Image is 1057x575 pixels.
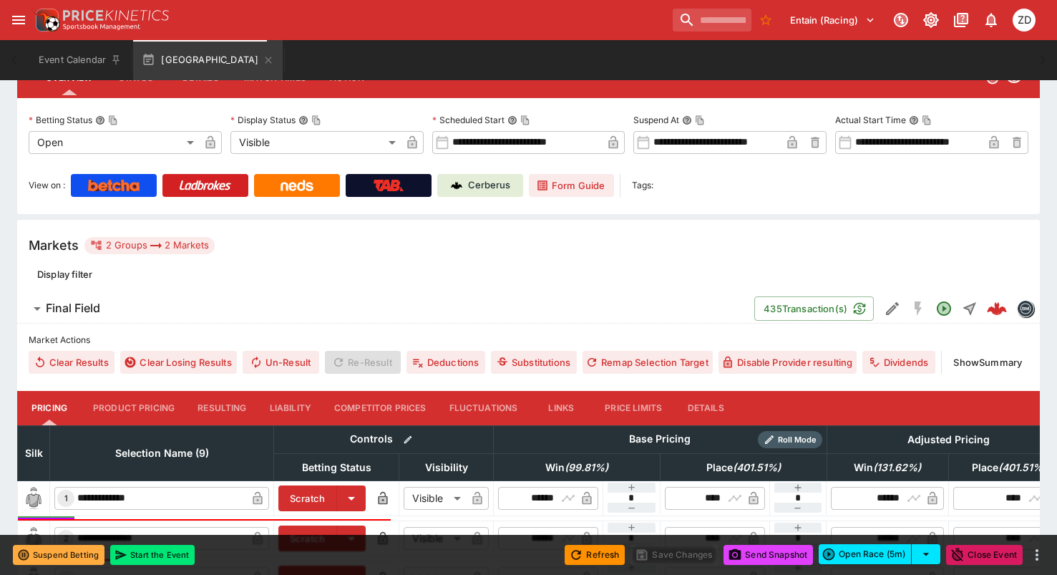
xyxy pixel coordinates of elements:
[29,329,1028,351] label: Market Actions
[912,544,940,564] button: select merge strategy
[133,40,283,80] button: [GEOGRAPHIC_DATA]
[530,459,624,476] span: Win(99.81%)
[565,545,625,565] button: Refresh
[17,391,82,425] button: Pricing
[918,7,944,33] button: Toggle light/dark mode
[437,174,523,197] a: Cerberus
[186,391,258,425] button: Resulting
[29,351,115,374] button: Clear Results
[819,544,912,564] button: Open Race (5m)
[948,7,974,33] button: Documentation
[758,431,822,448] div: Show/hide Price Roll mode configuration.
[323,391,438,425] button: Competitor Prices
[120,351,237,374] button: Clear Losing Results
[409,459,484,476] span: Visibility
[978,7,1004,33] button: Notifications
[230,114,296,126] p: Display Status
[29,114,92,126] p: Betting Status
[404,487,466,510] div: Visible
[623,430,696,448] div: Base Pricing
[931,296,957,322] button: Open
[278,485,337,511] button: Scratch
[835,114,906,126] p: Actual Start Time
[922,115,932,125] button: Copy To Clipboard
[29,174,65,197] label: View on :
[88,180,140,191] img: Betcha
[1017,300,1034,317] div: betmakers
[399,430,417,449] button: Bulk edit
[90,237,209,254] div: 2 Groups 2 Markets
[274,425,494,453] th: Controls
[1018,301,1033,317] img: betmakers
[987,299,1007,319] div: 601b6400-69c5-41dc-b53e-74036c0540ba
[838,459,937,476] span: Win(131.62%)
[957,296,983,322] button: Straight
[583,351,713,374] button: Remap Selection Target
[95,115,105,125] button: Betting StatusCopy To Clipboard
[18,425,50,480] th: Silk
[286,459,387,476] span: Betting Status
[281,180,313,191] img: Neds
[819,544,940,564] div: split button
[63,10,169,21] img: PriceKinetics
[987,299,1007,319] img: logo-cerberus--red.svg
[29,131,199,154] div: Open
[179,180,231,191] img: Ladbrokes
[99,445,225,462] span: Selection Name (9)
[565,459,608,476] em: ( 99.81 %)
[935,300,953,317] svg: Open
[110,545,195,565] button: Start the Event
[1013,9,1036,32] div: Zarne Dravitzki
[682,115,692,125] button: Suspend AtCopy To Clipboard
[468,178,510,193] p: Cerberus
[31,6,60,34] img: PriceKinetics Logo
[593,391,673,425] button: Price Limits
[520,115,530,125] button: Copy To Clipboard
[404,527,466,550] div: Visible
[633,114,679,126] p: Suspend At
[719,351,857,374] button: Disable Provider resulting
[998,459,1046,476] em: ( 401.51 %)
[6,7,31,33] button: open drawer
[22,527,45,550] img: runner 2
[30,40,130,80] button: Event Calendar
[529,391,593,425] button: Links
[724,545,813,565] button: Send Snapshot
[862,351,935,374] button: Dividends
[29,237,79,253] h5: Markets
[905,296,931,322] button: SGM Disabled
[451,180,462,191] img: Cerberus
[311,115,321,125] button: Copy To Clipboard
[432,114,505,126] p: Scheduled Start
[673,9,751,32] input: search
[374,180,404,191] img: TabNZ
[63,24,140,30] img: Sportsbook Management
[13,545,104,565] button: Suspend Betting
[278,526,337,551] button: Scratch
[754,9,777,32] button: No Bookmarks
[243,351,319,374] span: Un-Result
[946,545,1023,565] button: Close Event
[733,459,781,476] em: ( 401.51 %)
[46,301,100,316] h6: Final Field
[873,459,921,476] em: ( 131.62 %)
[61,533,72,543] span: 2
[29,263,101,286] button: Display filter
[438,391,530,425] button: Fluctuations
[772,434,822,446] span: Roll Mode
[62,493,71,503] span: 1
[695,115,705,125] button: Copy To Clipboard
[1008,4,1040,36] button: Zarne Dravitzki
[325,351,400,374] span: Re-Result
[983,294,1011,323] a: 601b6400-69c5-41dc-b53e-74036c0540ba
[754,296,874,321] button: 435Transaction(s)
[529,174,614,197] a: Form Guide
[1028,546,1046,564] button: more
[673,391,738,425] button: Details
[491,351,576,374] button: Substitutions
[948,351,1029,374] button: ShowSummary
[507,115,517,125] button: Scheduled StartCopy To Clipboard
[22,487,45,510] img: runner 1
[632,174,653,197] label: Tags:
[406,351,486,374] button: Deductions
